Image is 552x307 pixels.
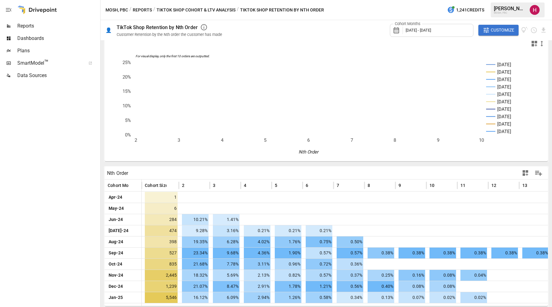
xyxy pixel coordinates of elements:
[145,225,178,236] span: 474
[275,236,301,247] span: 1.76%
[244,236,270,247] span: 4.02%
[182,214,209,225] span: 10.21%
[497,106,511,112] text: [DATE]
[136,54,210,58] text: For visual display, only the first 10 orders are outputted.
[107,170,128,176] div: Nth Order
[247,181,256,190] button: Sort
[466,181,475,190] button: Sort
[105,50,548,161] div: A chart.
[306,248,332,258] span: 0.57%
[135,137,137,143] text: 2
[213,270,239,281] span: 5.69%
[337,270,363,281] span: 0.37%
[429,182,434,188] span: 10
[213,236,239,247] span: 6.28%
[108,292,124,303] span: Jan-25
[402,181,410,190] button: Sort
[106,27,112,33] div: 👤
[429,281,456,292] span: 0.08%
[221,137,224,143] text: 4
[275,225,301,236] span: 0.21%
[368,281,394,292] span: 0.40%
[108,203,125,214] span: May-24
[117,32,222,37] div: Customer Retention by the Nth order the customer has made
[244,281,270,292] span: 2.91%
[244,259,270,270] span: 3.11%
[530,5,540,15] div: Hayton Oei
[337,259,363,270] span: 0.36%
[145,259,178,270] span: 835
[182,292,209,303] span: 16.12%
[145,292,178,303] span: 5,546
[399,270,425,281] span: 0.16%
[182,248,209,258] span: 23.34%
[337,236,363,247] span: 0.50%
[17,22,99,30] span: Reports
[275,281,301,292] span: 1.78%
[213,248,239,258] span: 9.68%
[521,25,528,36] button: View documentation
[497,62,511,67] text: [DATE]
[306,270,332,281] span: 0.57%
[532,166,546,180] button: Manage Columns
[497,114,511,119] text: [DATE]
[460,292,487,303] span: 0.02%
[437,137,439,143] text: 9
[445,4,487,16] button: 1,241Credits
[145,270,178,281] span: 2,445
[306,236,332,247] span: 0.75%
[399,281,425,292] span: 0.08%
[429,270,456,281] span: 0.08%
[130,181,138,190] button: Sort
[185,181,194,190] button: Sort
[275,292,301,303] span: 1.26%
[108,270,124,281] span: Nov-24
[456,6,484,14] span: 1,241 Credits
[123,103,131,109] text: 10%
[368,270,394,281] span: 0.25%
[182,270,209,281] span: 18.32%
[244,292,270,303] span: 2.94%
[306,182,308,188] span: 6
[213,281,239,292] span: 8.47%
[44,58,49,66] span: ™
[394,137,396,143] text: 8
[540,27,547,34] button: Download report
[182,182,184,188] span: 2
[244,182,246,188] span: 4
[399,292,425,303] span: 0.07%
[237,6,239,14] div: /
[497,84,511,90] text: [DATE]
[167,181,176,190] button: Sort
[494,11,526,14] div: MOSH, PBC
[399,248,425,258] span: 0.38%
[123,74,131,80] text: 20%
[406,28,431,32] span: [DATE] - [DATE]
[145,203,178,214] span: 6
[368,292,394,303] span: 0.13%
[182,281,209,292] span: 21.07%
[145,214,178,225] span: 284
[108,225,129,236] span: [DATE]-24
[306,225,332,236] span: 0.21%
[497,77,511,82] text: [DATE]
[17,59,82,67] span: SmartModel
[429,292,456,303] span: 0.02%
[145,248,178,258] span: 527
[178,137,180,143] text: 3
[275,270,301,281] span: 0.82%
[530,27,537,34] button: Schedule report
[145,182,168,188] span: Cohort Size
[522,248,549,258] span: 0.38%
[497,69,511,75] text: [DATE]
[278,181,287,190] button: Sort
[494,6,526,11] div: [PERSON_NAME]
[106,6,128,14] button: MOSH, PBC
[340,181,348,190] button: Sort
[108,281,124,292] span: Dec-24
[108,182,135,188] span: Cohort Month
[306,281,332,292] span: 1.21%
[213,259,239,270] span: 7.78%
[491,26,514,34] span: Customize
[368,248,394,258] span: 0.38%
